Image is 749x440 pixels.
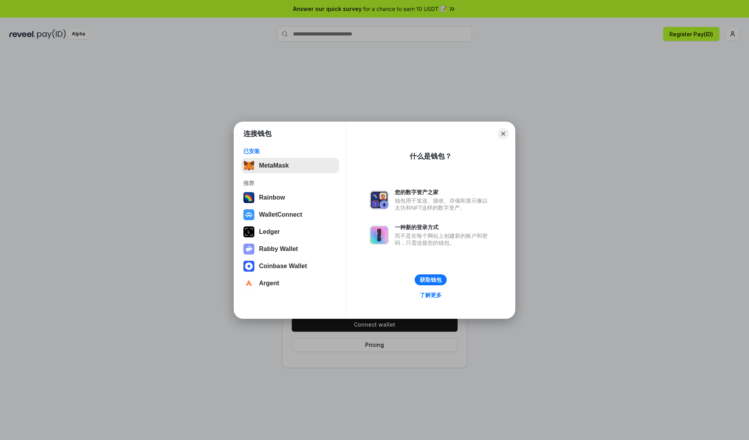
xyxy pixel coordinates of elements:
[243,129,272,138] h1: 连接钱包
[243,160,254,171] img: svg+xml,%3Csvg%20fill%3D%22none%22%20height%3D%2233%22%20viewBox%3D%220%200%2035%2033%22%20width%...
[243,148,337,155] div: 已安装
[370,191,389,209] img: svg+xml,%3Csvg%20xmlns%3D%22http%3A%2F%2Fwww.w3.org%2F2000%2Fsvg%22%20fill%3D%22none%22%20viewBox...
[395,224,492,231] div: 一种新的登录方式
[241,207,339,223] button: WalletConnect
[395,189,492,196] div: 您的数字资产之家
[241,258,339,274] button: Coinbase Wallet
[415,274,447,285] button: 获取钱包
[395,232,492,246] div: 而不是在每个网站上创建新的账户和密码，只需连接您的钱包。
[420,292,442,299] div: 了解更多
[259,228,280,235] div: Ledger
[415,290,446,300] a: 了解更多
[259,162,289,169] div: MetaMask
[241,224,339,240] button: Ledger
[498,128,509,139] button: Close
[420,276,442,283] div: 获取钱包
[241,190,339,205] button: Rainbow
[243,244,254,254] img: svg+xml,%3Csvg%20xmlns%3D%22http%3A%2F%2Fwww.w3.org%2F2000%2Fsvg%22%20fill%3D%22none%22%20viewBox...
[395,197,492,211] div: 钱包用于发送、接收、存储和显示像以太坊和NFT这样的数字资产。
[243,180,337,187] div: 推荐
[259,194,285,201] div: Rainbow
[259,211,302,218] div: WalletConnect
[241,276,339,291] button: Argent
[243,209,254,220] img: svg+xml,%3Csvg%20width%3D%2228%22%20height%3D%2228%22%20viewBox%3D%220%200%2028%2028%22%20fill%3D...
[259,280,279,287] div: Argent
[410,152,452,161] div: 什么是钱包？
[243,226,254,237] img: svg+xml,%3Csvg%20xmlns%3D%22http%3A%2F%2Fwww.w3.org%2F2000%2Fsvg%22%20width%3D%2228%22%20height%3...
[243,261,254,272] img: svg+xml,%3Csvg%20width%3D%2228%22%20height%3D%2228%22%20viewBox%3D%220%200%2028%2028%22%20fill%3D...
[370,226,389,244] img: svg+xml,%3Csvg%20xmlns%3D%22http%3A%2F%2Fwww.w3.org%2F2000%2Fsvg%22%20fill%3D%22none%22%20viewBox...
[259,263,307,270] div: Coinbase Wallet
[243,278,254,289] img: svg+xml,%3Csvg%20width%3D%2228%22%20height%3D%2228%22%20viewBox%3D%220%200%2028%2028%22%20fill%3D...
[241,241,339,257] button: Rabby Wallet
[259,246,298,253] div: Rabby Wallet
[243,192,254,203] img: svg+xml,%3Csvg%20width%3D%22120%22%20height%3D%22120%22%20viewBox%3D%220%200%20120%20120%22%20fil...
[241,158,339,173] button: MetaMask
